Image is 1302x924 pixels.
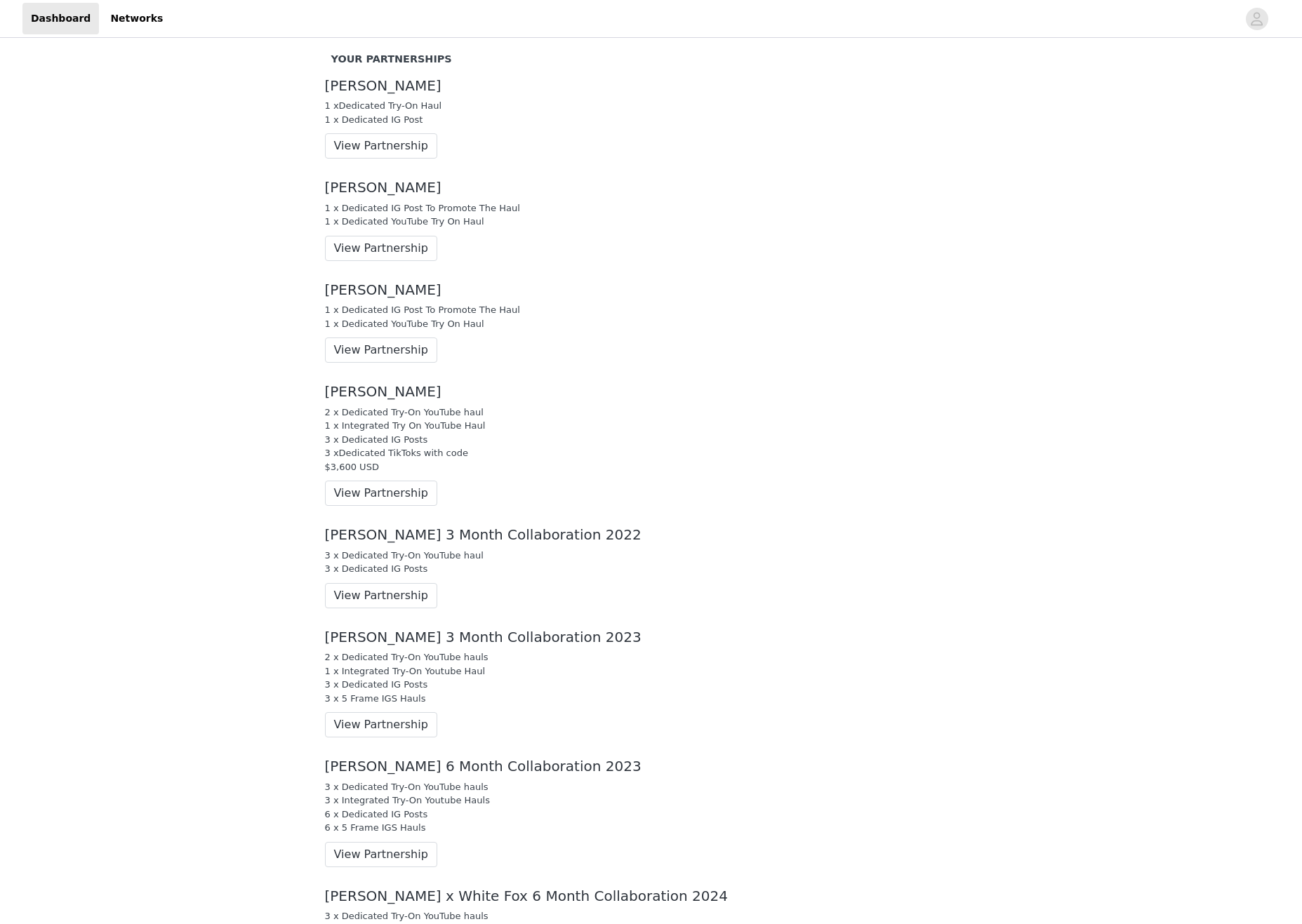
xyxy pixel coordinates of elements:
[325,99,978,126] div: 1 xDedicated Try-On Haul 1 x Dedicated IG Post
[325,842,437,867] button: View Partnership
[325,758,978,775] div: [PERSON_NAME] 6 Month Collaboration 2023
[331,52,971,67] div: Your Partnerships
[325,133,437,159] button: View Partnership
[325,406,978,474] div: 2 x Dedicated Try-On YouTube haul 1 x Integrated Try On YouTube Haul 3 x Dedicated IG Posts 3 xDe...
[102,3,171,34] a: Networks
[325,337,437,363] button: View Partnership
[325,201,978,229] div: 1 x Dedicated IG Post To Promote The Haul 1 x Dedicated YouTube Try On Haul
[325,888,978,904] div: [PERSON_NAME] x White Fox 6 Month Collaboration 2024
[325,583,437,608] button: View Partnership
[325,549,978,576] div: 3 x Dedicated Try-On YouTube haul 3 x Dedicated IG Posts
[325,712,437,737] button: View Partnership
[325,481,437,506] button: View Partnership
[325,629,978,645] div: [PERSON_NAME] 3 Month Collaboration 2023
[325,650,978,705] div: 2 x Dedicated Try-On YouTube hauls 1 x Integrated Try-On Youtube Haul 3 x Dedicated IG Posts 3 x ...
[1250,8,1263,30] div: avatar
[325,282,978,298] div: [PERSON_NAME]
[325,780,978,835] div: 3 x Dedicated Try-On YouTube hauls 3 x Integrated Try-On Youtube Hauls 6 x Dedicated IG Posts 6 x...
[325,78,978,94] div: [PERSON_NAME]
[325,303,978,330] div: 1 x Dedicated IG Post To Promote The Haul 1 x Dedicated YouTube Try On Haul
[22,3,99,34] a: Dashboard
[325,384,978,400] div: [PERSON_NAME]
[325,180,978,196] div: [PERSON_NAME]
[325,527,978,543] div: [PERSON_NAME] 3 Month Collaboration 2022
[325,236,437,261] button: View Partnership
